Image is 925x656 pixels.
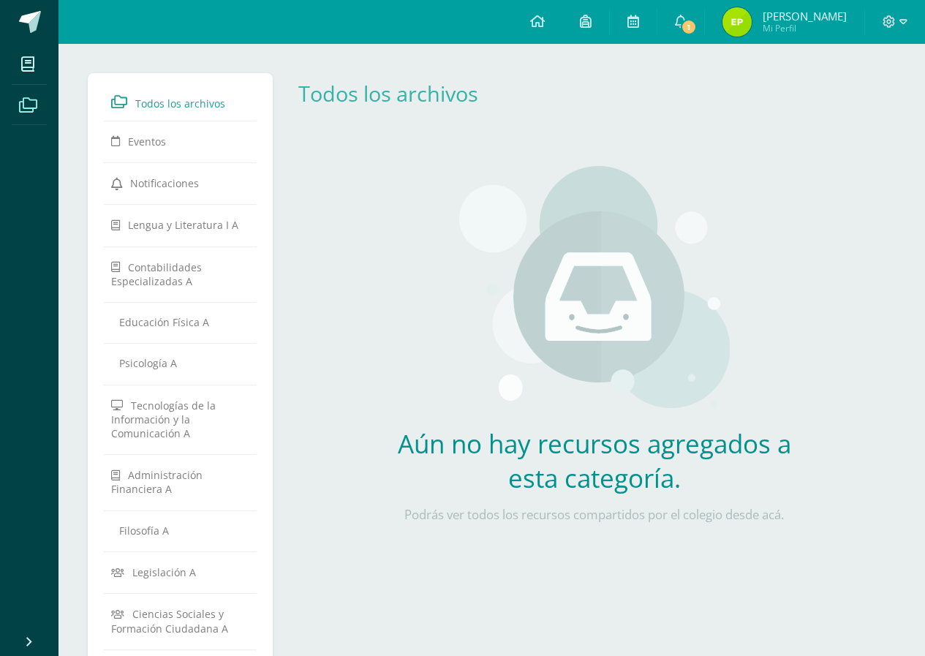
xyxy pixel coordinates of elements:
[111,392,249,446] a: Tecnologías de la Información y la Comunicación A
[681,19,697,35] span: 1
[111,607,228,635] span: Ciencias Sociales y Formación Ciudadana A
[111,399,216,440] span: Tecnologías de la Información y la Comunicación A
[763,22,847,34] span: Mi Perfil
[119,315,209,329] span: Educación Física A
[111,128,249,154] a: Eventos
[128,218,238,232] span: Lengua y Literatura I A
[119,524,169,538] span: Filosofía A
[119,356,177,370] span: Psicología A
[111,518,249,543] a: Filosofía A
[763,9,847,23] span: [PERSON_NAME]
[111,559,249,585] a: Legislación A
[111,461,249,502] a: Administración Financiera A
[111,309,249,335] a: Educación Física A
[130,176,199,190] span: Notificaciones
[111,260,202,287] span: Contabilidades Especializadas A
[132,565,196,579] span: Legislación A
[298,79,500,108] div: Todos los archivos
[379,426,810,495] h2: Aún no hay recursos agregados a esta categoría.
[111,350,249,376] a: Psicología A
[111,600,249,641] a: Ciencias Sociales y Formación Ciudadana A
[111,170,249,196] a: Notificaciones
[459,166,730,415] img: stages.png
[298,79,478,108] a: Todos los archivos
[111,254,249,294] a: Contabilidades Especializadas A
[135,97,225,110] span: Todos los archivos
[111,211,249,238] a: Lengua y Literatura I A
[722,7,752,37] img: 371c8749986acd3f9f42cad022c42da8.png
[111,468,203,496] span: Administración Financiera A
[128,135,166,148] span: Eventos
[379,507,810,523] p: Podrás ver todos los recursos compartidos por el colegio desde acá.
[111,88,249,115] a: Todos los archivos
